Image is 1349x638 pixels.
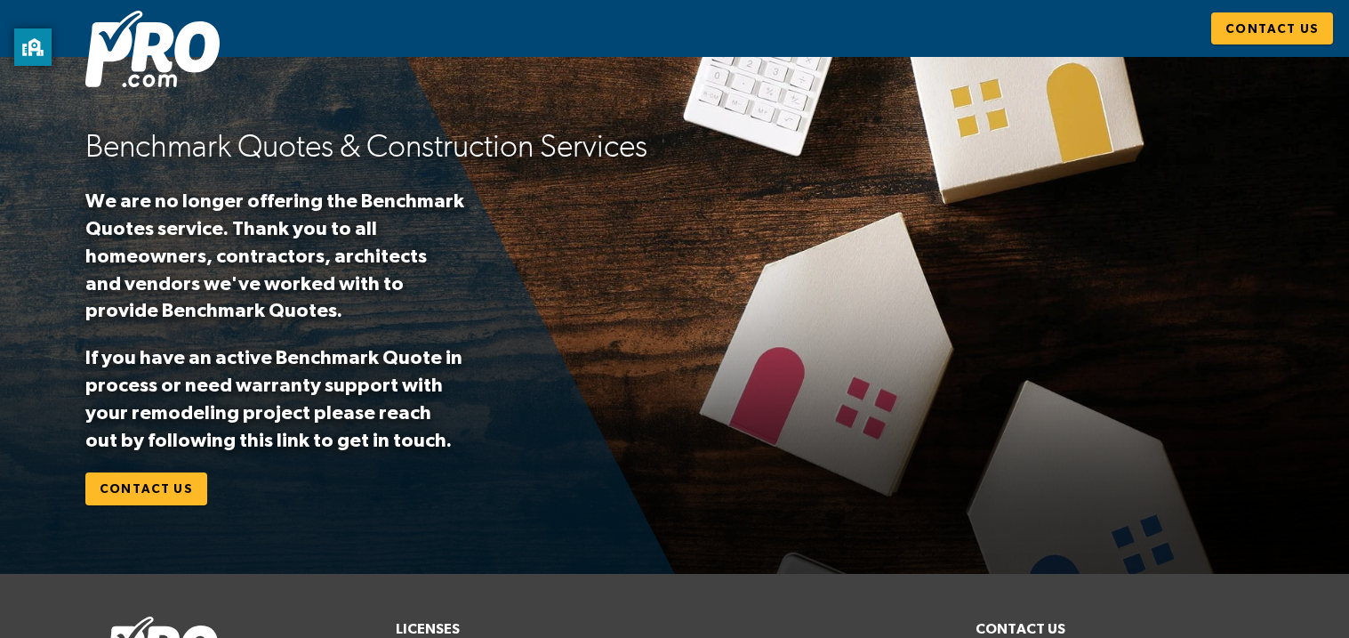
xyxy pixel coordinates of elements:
[1225,18,1319,40] span: Contact Us
[85,11,220,87] img: Pro.com logo
[1211,12,1333,45] a: Contact Us
[85,472,207,505] a: Contact Us
[14,28,52,66] button: privacy banner
[85,187,464,324] p: We are no longer offering the Benchmark Quotes service. Thank you to all homeowners, contractors,...
[100,478,193,500] span: Contact Us
[85,343,464,453] p: If you have an active Benchmark Quote in process or need warranty support with your remodeling pr...
[85,125,654,167] h2: Benchmark Quotes & Construction Services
